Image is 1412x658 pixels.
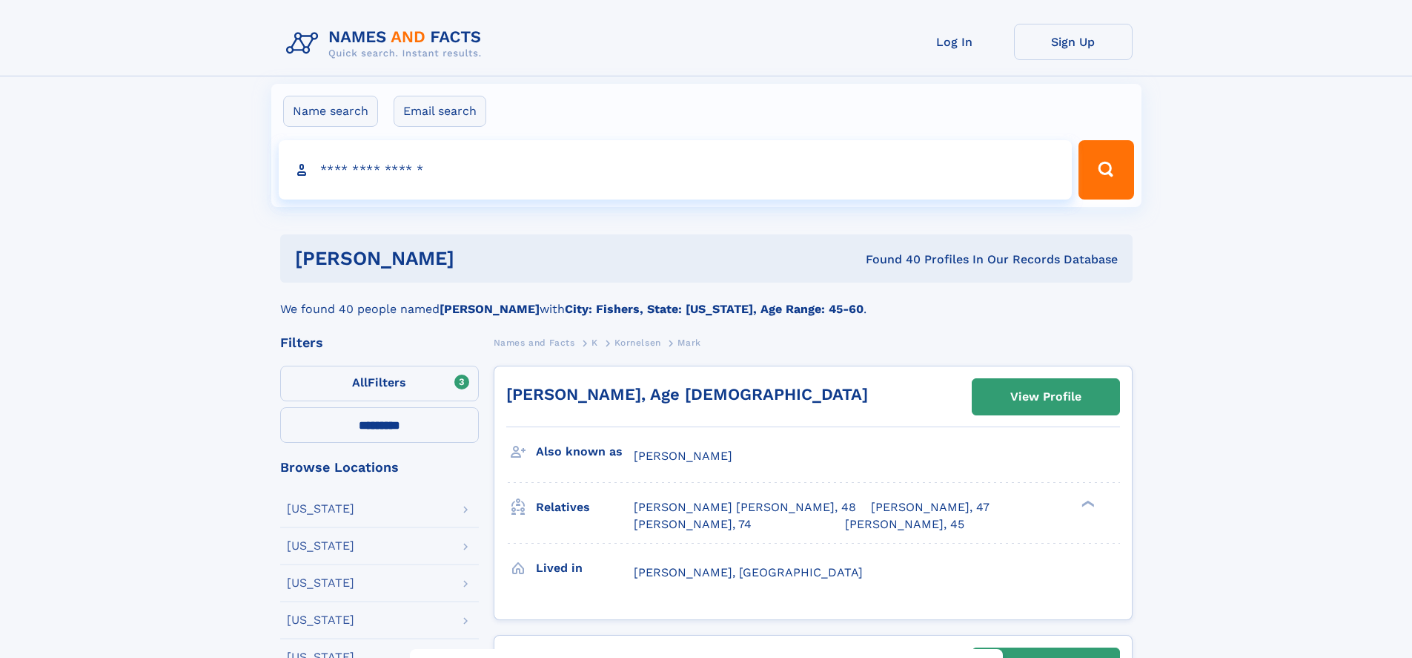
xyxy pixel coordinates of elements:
h1: [PERSON_NAME] [295,249,660,268]
a: Sign Up [1014,24,1133,60]
span: K [591,338,598,348]
a: View Profile [972,379,1119,415]
a: K [591,333,598,352]
button: Search Button [1078,140,1133,200]
span: All [352,375,368,389]
span: Kornelsen [614,338,660,348]
h3: Lived in [536,556,634,581]
a: Kornelsen [614,333,660,352]
label: Name search [283,96,378,127]
h3: Also known as [536,439,634,464]
span: [PERSON_NAME], [GEOGRAPHIC_DATA] [634,565,863,579]
a: [PERSON_NAME], 74 [634,516,752,533]
b: City: Fishers, State: [US_STATE], Age Range: 45-60 [565,302,864,316]
span: [PERSON_NAME] [634,449,732,463]
div: ❯ [1078,499,1096,509]
label: Email search [394,96,486,127]
img: Logo Names and Facts [280,24,494,64]
a: [PERSON_NAME], 45 [845,516,964,533]
div: Found 40 Profiles In Our Records Database [660,251,1118,268]
div: [US_STATE] [287,614,354,626]
label: Filters [280,366,479,401]
div: [US_STATE] [287,540,354,552]
div: Browse Locations [280,461,479,474]
a: [PERSON_NAME], Age [DEMOGRAPHIC_DATA] [506,385,868,404]
div: [US_STATE] [287,577,354,589]
div: View Profile [1010,380,1081,414]
input: search input [279,140,1073,200]
a: [PERSON_NAME], 47 [871,499,990,516]
div: Filters [280,336,479,349]
a: Names and Facts [494,333,575,352]
b: [PERSON_NAME] [440,302,540,316]
a: [PERSON_NAME] [PERSON_NAME], 48 [634,499,856,516]
div: We found 40 people named with . [280,283,1133,318]
h3: Relatives [536,495,634,520]
a: Log In [895,24,1014,60]
div: [US_STATE] [287,503,354,515]
span: Mark [677,338,700,348]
